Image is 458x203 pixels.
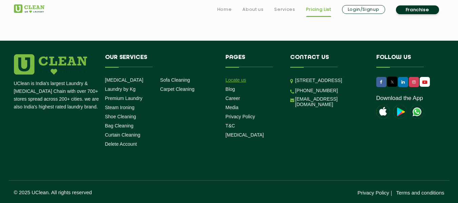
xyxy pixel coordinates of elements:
[342,5,385,14] a: Login/Signup
[105,105,135,110] a: Steam Ironing
[160,86,194,92] a: Carpet Cleaning
[105,132,140,138] a: Curtain Cleaning
[376,105,390,119] img: apple-icon.png
[105,77,143,83] a: [MEDICAL_DATA]
[105,141,137,147] a: Delete Account
[105,123,134,128] a: Bag Cleaning
[225,54,280,67] h4: Pages
[376,95,423,102] a: Download the App
[295,88,338,93] a: [PHONE_NUMBER]
[14,189,229,195] p: © 2025 UClean. All rights reserved
[217,5,232,14] a: Home
[105,86,136,92] a: Laundry by Kg
[105,114,136,119] a: Shoe Cleaning
[14,4,44,13] img: UClean Laundry and Dry Cleaning
[242,5,263,14] a: About us
[393,105,407,119] img: playstoreicon.png
[14,80,100,111] p: UClean is India's largest Laundry & [MEDICAL_DATA] Chain with over 700+ stores spread across 200+...
[14,54,87,75] img: logo.png
[357,190,389,196] a: Privacy Policy
[160,77,190,83] a: Sofa Cleaning
[295,96,366,107] a: [EMAIL_ADDRESS][DOMAIN_NAME]
[410,105,424,119] img: UClean Laundry and Dry Cleaning
[306,5,331,14] a: Pricing List
[225,86,235,92] a: Blog
[225,96,240,101] a: Career
[225,123,235,128] a: T&C
[396,190,444,196] a: Terms and conditions
[225,114,255,119] a: Privacy Policy
[290,54,366,67] h4: Contact us
[105,96,143,101] a: Premium Laundry
[396,5,439,14] a: Franchise
[105,54,216,67] h4: Our Services
[225,132,264,138] a: [MEDICAL_DATA]
[274,5,295,14] a: Services
[376,54,436,67] h4: Follow us
[295,77,366,84] p: [STREET_ADDRESS]
[225,105,238,110] a: Media
[225,77,246,83] a: Locate us
[420,79,429,86] img: UClean Laundry and Dry Cleaning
